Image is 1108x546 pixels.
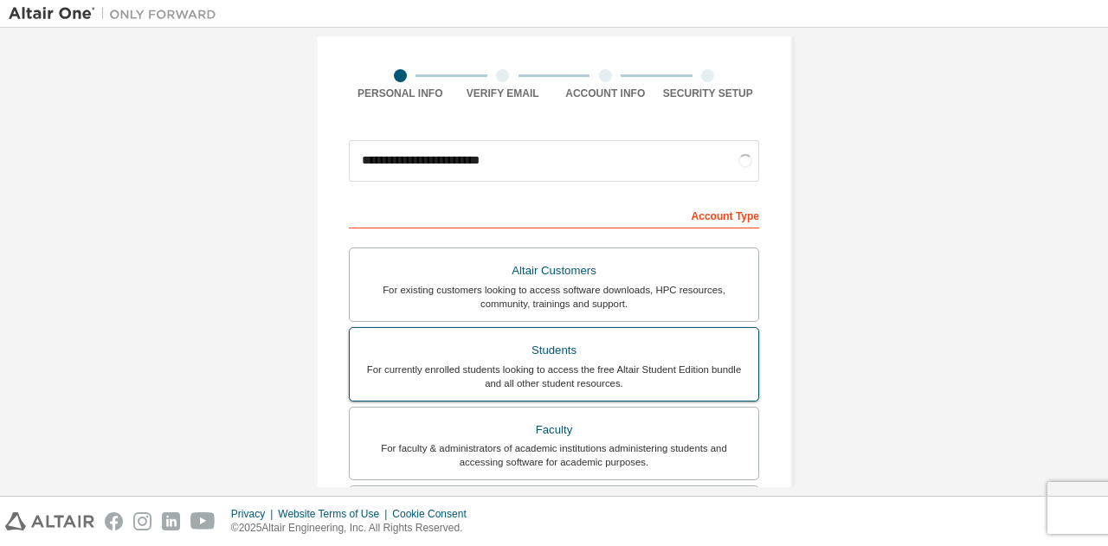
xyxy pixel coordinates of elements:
div: Security Setup [657,87,760,100]
div: Website Terms of Use [278,507,392,521]
div: Personal Info [349,87,452,100]
div: Cookie Consent [392,507,476,521]
div: For currently enrolled students looking to access the free Altair Student Edition bundle and all ... [360,363,748,390]
img: linkedin.svg [162,512,180,530]
p: © 2025 Altair Engineering, Inc. All Rights Reserved. [231,521,477,536]
div: Account Type [349,201,759,228]
div: Account Info [554,87,657,100]
div: Privacy [231,507,278,521]
div: Faculty [360,418,748,442]
img: instagram.svg [133,512,151,530]
div: Verify Email [452,87,555,100]
img: Altair One [9,5,225,22]
div: Altair Customers [360,259,748,283]
img: altair_logo.svg [5,512,94,530]
div: For existing customers looking to access software downloads, HPC resources, community, trainings ... [360,283,748,311]
img: youtube.svg [190,512,216,530]
div: For faculty & administrators of academic institutions administering students and accessing softwa... [360,441,748,469]
img: facebook.svg [105,512,123,530]
div: Students [360,338,748,363]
